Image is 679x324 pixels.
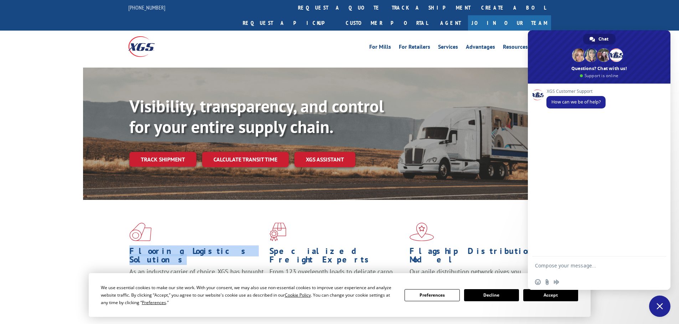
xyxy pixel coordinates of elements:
[410,267,541,284] span: Our agile distribution network gives you nationwide inventory management on demand.
[294,152,355,167] a: XGS ASSISTANT
[129,95,384,138] b: Visibility, transparency, and control for your entire supply chain.
[554,279,559,285] span: Audio message
[128,4,165,11] a: [PHONE_NUMBER]
[269,223,286,241] img: xgs-icon-focused-on-flooring-red
[551,99,601,105] span: How can we be of help?
[142,299,166,306] span: Preferences
[546,89,606,94] span: XGS Customer Support
[468,15,551,31] a: Join Our Team
[237,15,340,31] a: Request a pickup
[410,223,434,241] img: xgs-icon-flagship-distribution-model-red
[433,15,468,31] a: Agent
[202,152,289,167] a: Calculate transit time
[583,34,616,44] a: Chat
[535,279,541,285] span: Insert an emoji
[101,284,396,306] div: We use essential cookies to make our site work. With your consent, we may also use non-essential ...
[535,256,649,274] textarea: Compose your message...
[129,223,151,241] img: xgs-icon-total-supply-chain-intelligence-red
[466,44,495,52] a: Advantages
[129,267,264,293] span: As an industry carrier of choice, XGS has brought innovation and dedication to flooring logistics...
[340,15,433,31] a: Customer Portal
[269,247,404,267] h1: Specialized Freight Experts
[523,289,578,301] button: Accept
[269,267,404,299] p: From 123 overlength loads to delicate cargo, our experienced staff knows the best way to move you...
[438,44,458,52] a: Services
[405,289,459,301] button: Preferences
[649,296,670,317] a: Close chat
[285,292,311,298] span: Cookie Policy
[129,152,196,167] a: Track shipment
[598,34,608,44] span: Chat
[399,44,430,52] a: For Retailers
[129,247,264,267] h1: Flooring Logistics Solutions
[464,289,519,301] button: Decline
[503,44,528,52] a: Resources
[410,247,544,267] h1: Flagship Distribution Model
[89,273,591,317] div: Cookie Consent Prompt
[544,279,550,285] span: Send a file
[369,44,391,52] a: For Mills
